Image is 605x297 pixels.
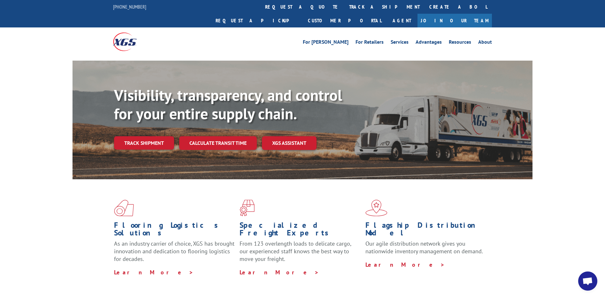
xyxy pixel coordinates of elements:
[240,221,360,240] h1: Specialized Freight Experts
[365,200,387,216] img: xgs-icon-flagship-distribution-model-red
[179,136,257,150] a: Calculate transit time
[262,136,317,150] a: XGS ASSISTANT
[365,240,483,255] span: Our agile distribution network gives you nationwide inventory management on demand.
[113,4,146,10] a: [PHONE_NUMBER]
[356,40,384,47] a: For Retailers
[391,40,409,47] a: Services
[386,14,417,27] a: Agent
[240,200,255,216] img: xgs-icon-focused-on-flooring-red
[417,14,492,27] a: Join Our Team
[578,271,597,291] div: Open chat
[449,40,471,47] a: Resources
[416,40,442,47] a: Advantages
[365,261,445,268] a: Learn More >
[114,221,235,240] h1: Flooring Logistics Solutions
[240,240,360,268] p: From 123 overlength loads to delicate cargo, our experienced staff knows the best way to move you...
[365,221,486,240] h1: Flagship Distribution Model
[114,85,342,123] b: Visibility, transparency, and control for your entire supply chain.
[303,40,348,47] a: For [PERSON_NAME]
[240,269,319,276] a: Learn More >
[114,240,234,263] span: As an industry carrier of choice, XGS has brought innovation and dedication to flooring logistics...
[114,269,194,276] a: Learn More >
[478,40,492,47] a: About
[114,136,174,150] a: Track shipment
[303,14,386,27] a: Customer Portal
[211,14,303,27] a: Request a pickup
[114,200,134,216] img: xgs-icon-total-supply-chain-intelligence-red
